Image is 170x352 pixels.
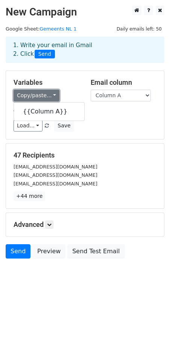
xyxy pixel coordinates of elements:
[114,25,164,33] span: Daily emails left: 50
[14,120,42,132] a: Load...
[14,151,156,159] h5: 47 Recipients
[14,106,84,118] a: {{Column A}}
[14,172,97,178] small: [EMAIL_ADDRESS][DOMAIN_NAME]
[67,244,124,259] a: Send Test Email
[132,316,170,352] div: Віджет чату
[14,164,97,170] small: [EMAIL_ADDRESS][DOMAIN_NAME]
[6,26,77,32] small: Google Sheet:
[6,6,164,18] h2: New Campaign
[132,316,170,352] iframe: Chat Widget
[14,191,45,201] a: +44 more
[54,120,74,132] button: Save
[14,78,79,87] h5: Variables
[32,244,65,259] a: Preview
[14,181,97,187] small: [EMAIL_ADDRESS][DOMAIN_NAME]
[14,90,59,101] a: Copy/paste...
[91,78,156,87] h5: Email column
[35,50,55,59] span: Send
[114,26,164,32] a: Daily emails left: 50
[6,244,30,259] a: Send
[39,26,76,32] a: Gemeents NL 1
[14,220,156,229] h5: Advanced
[8,41,162,58] div: 1. Write your email in Gmail 2. Click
